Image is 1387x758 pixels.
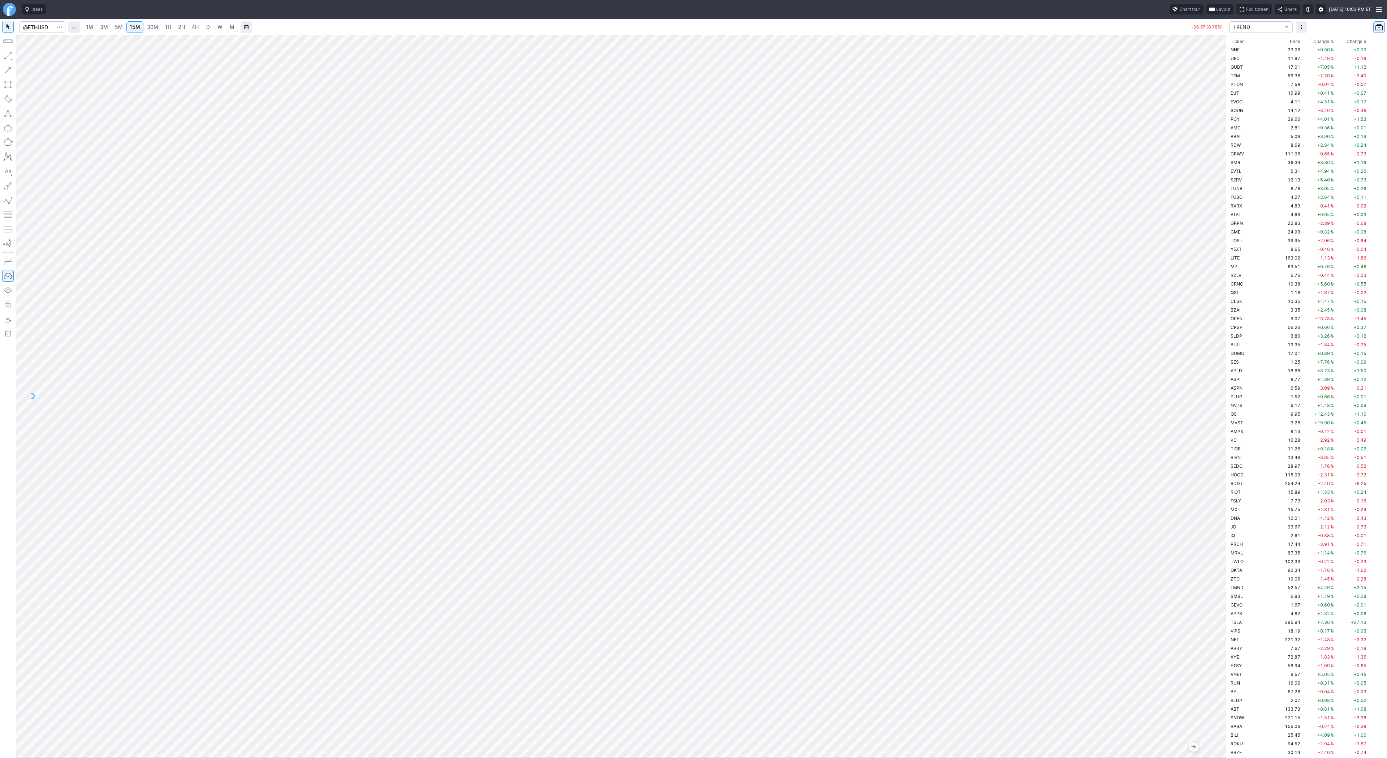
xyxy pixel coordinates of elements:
span: -0.02 [1354,290,1366,295]
td: 10.38 [1275,279,1302,288]
a: 1H [162,21,174,33]
span: Change $ [1347,38,1366,45]
td: 9.07 [1275,314,1302,323]
button: Share [1275,4,1300,14]
span: +0.48 [1354,264,1366,269]
span: % [1330,281,1334,287]
span: LUNR [1231,186,1243,191]
td: 22.83 [1275,219,1302,227]
span: % [1330,47,1334,52]
span: -2.70 [1318,73,1330,78]
span: -0.21 [1354,385,1366,391]
div: Ticker [1231,38,1244,45]
span: +0.19 [1354,134,1366,139]
span: -0.02 [1354,203,1366,209]
span: +2.64 [1317,194,1330,200]
button: Remove all autosaved drawings [2,328,14,339]
span: % [1330,160,1334,165]
span: -1.49 [1318,56,1330,61]
td: 3.80 [1275,331,1302,340]
td: 17.01 [1275,349,1302,357]
span: % [1330,299,1334,304]
span: TREND [1233,23,1282,31]
span: -0.46 [1354,108,1366,113]
span: 1M [86,24,93,30]
span: +3.05 [1317,186,1330,191]
span: Ideas [31,6,43,13]
span: -3.09 [1318,385,1330,391]
button: Elliott waves [2,194,14,206]
span: +0.65 [1317,212,1330,217]
span: +1.39 [1317,377,1330,382]
button: Ellipse [2,122,14,134]
span: 5M [115,24,123,30]
span: -2.89 [1318,220,1330,226]
span: -0.41 [1318,203,1330,209]
span: -0.84 [1354,238,1366,243]
span: ASPN [1231,385,1243,391]
button: Arrow [2,64,14,76]
button: Anchored VWAP [2,238,14,249]
span: % [1330,116,1334,122]
button: Rotated rectangle [2,93,14,105]
span: +1.47 [1317,299,1330,304]
span: +7.05 [1317,64,1330,70]
span: % [1330,351,1334,356]
button: Hide drawings [2,284,14,296]
span: YEXT [1231,247,1242,252]
span: % [1330,168,1334,174]
span: % [1330,99,1334,104]
td: 39.95 [1275,236,1302,245]
td: 6.17 [1275,401,1302,410]
span: % [1330,411,1334,417]
span: +0.11 [1354,194,1366,200]
span: BBAI [1231,134,1240,139]
span: GME [1231,229,1240,235]
button: Rectangle [2,79,14,90]
span: +4.31 [1317,99,1330,104]
span: +0.07 [1354,90,1366,96]
span: % [1330,203,1334,209]
span: +0.03 [1354,212,1366,217]
span: % [1330,56,1334,61]
span: PTON [1231,82,1243,87]
span: +0.66 [1317,394,1330,399]
button: Jump to the most recent bar [1189,742,1199,752]
span: % [1330,194,1334,200]
span: +0.66 [1317,325,1330,330]
span: % [1330,186,1334,191]
span: +0.24 [1354,142,1366,148]
button: Text [2,166,14,177]
td: 6.59 [1275,384,1302,392]
span: % [1330,212,1334,217]
span: BULL [1231,342,1242,347]
span: Share [1284,6,1297,13]
td: 4.63 [1275,210,1302,219]
td: 63.51 [1275,262,1302,271]
button: Position [2,223,14,235]
td: 163.02 [1275,253,1302,262]
span: NVTS [1231,403,1243,408]
td: 1.18 [1275,288,1302,297]
span: QS [1231,411,1237,417]
td: 39.66 [1275,115,1302,123]
td: 7.58 [1275,80,1302,89]
td: 8.78 [1275,184,1302,193]
button: Mouse [2,21,14,33]
button: portfolio-watchlist-select [1229,21,1293,33]
span: +0.08 [1354,307,1366,313]
span: -13.78 [1315,316,1330,321]
span: 15M [130,24,140,30]
span: % [1330,220,1334,226]
td: 4.83 [1275,201,1302,210]
div: Price [1290,38,1300,45]
span: AMPX [1231,429,1243,434]
td: 4.11 [1275,97,1302,106]
span: SOUN [1231,108,1243,113]
td: 33.06 [1275,45,1302,54]
span: +1.48 [1317,403,1330,408]
button: Polygon [2,137,14,148]
span: GRPN [1231,220,1243,226]
a: 4H [189,21,202,33]
span: SLDP [1231,333,1242,339]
